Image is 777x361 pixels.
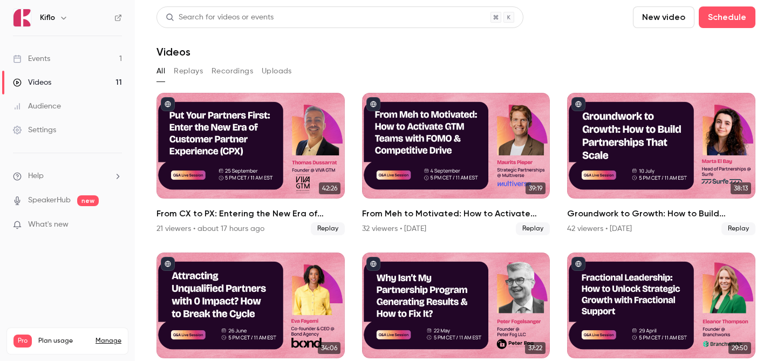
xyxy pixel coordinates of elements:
[13,101,61,112] div: Audience
[166,12,274,23] div: Search for videos or events
[161,97,175,111] button: published
[311,222,345,235] span: Replay
[156,63,165,80] button: All
[366,257,380,271] button: published
[156,93,345,235] li: From CX to PX: Entering the New Era of Partner Experience
[13,171,122,182] li: help-dropdown-opener
[262,63,292,80] button: Uploads
[174,63,203,80] button: Replays
[567,223,632,234] div: 42 viewers • [DATE]
[362,93,550,235] a: 39:19From Meh to Motivated: How to Activate GTM Teams with FOMO & Competitive Drive32 viewers • [...
[156,207,345,220] h2: From CX to PX: Entering the New Era of Partner Experience
[526,182,546,194] span: 39:19
[525,342,546,354] span: 37:22
[28,219,69,230] span: What's new
[38,337,89,345] span: Plan usage
[516,222,550,235] span: Replay
[567,93,755,235] a: 38:13Groundwork to Growth: How to Build Partnerships That Scale42 viewers • [DATE]Replay
[13,335,32,348] span: Pro
[96,337,121,345] a: Manage
[109,220,122,230] iframe: Noticeable Trigger
[362,93,550,235] li: From Meh to Motivated: How to Activate GTM Teams with FOMO & Competitive Drive
[571,97,585,111] button: published
[362,207,550,220] h2: From Meh to Motivated: How to Activate GTM Teams with FOMO & Competitive Drive
[77,195,99,206] span: new
[28,171,44,182] span: Help
[156,93,345,235] a: 42:26From CX to PX: Entering the New Era of Partner Experience21 viewers • about 17 hours agoReplay
[161,257,175,271] button: published
[212,63,253,80] button: Recordings
[13,53,50,64] div: Events
[319,182,340,194] span: 42:26
[728,342,751,354] span: 29:50
[362,223,426,234] div: 32 viewers • [DATE]
[156,6,755,355] section: Videos
[13,77,51,88] div: Videos
[699,6,755,28] button: Schedule
[567,207,755,220] h2: Groundwork to Growth: How to Build Partnerships That Scale
[721,222,755,235] span: Replay
[318,342,340,354] span: 34:06
[156,45,190,58] h1: Videos
[13,9,31,26] img: Kiflo
[366,97,380,111] button: published
[731,182,751,194] span: 38:13
[567,93,755,235] li: Groundwork to Growth: How to Build Partnerships That Scale
[571,257,585,271] button: published
[633,6,694,28] button: New video
[156,223,264,234] div: 21 viewers • about 17 hours ago
[28,195,71,206] a: SpeakerHub
[13,125,56,135] div: Settings
[40,12,55,23] h6: Kiflo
